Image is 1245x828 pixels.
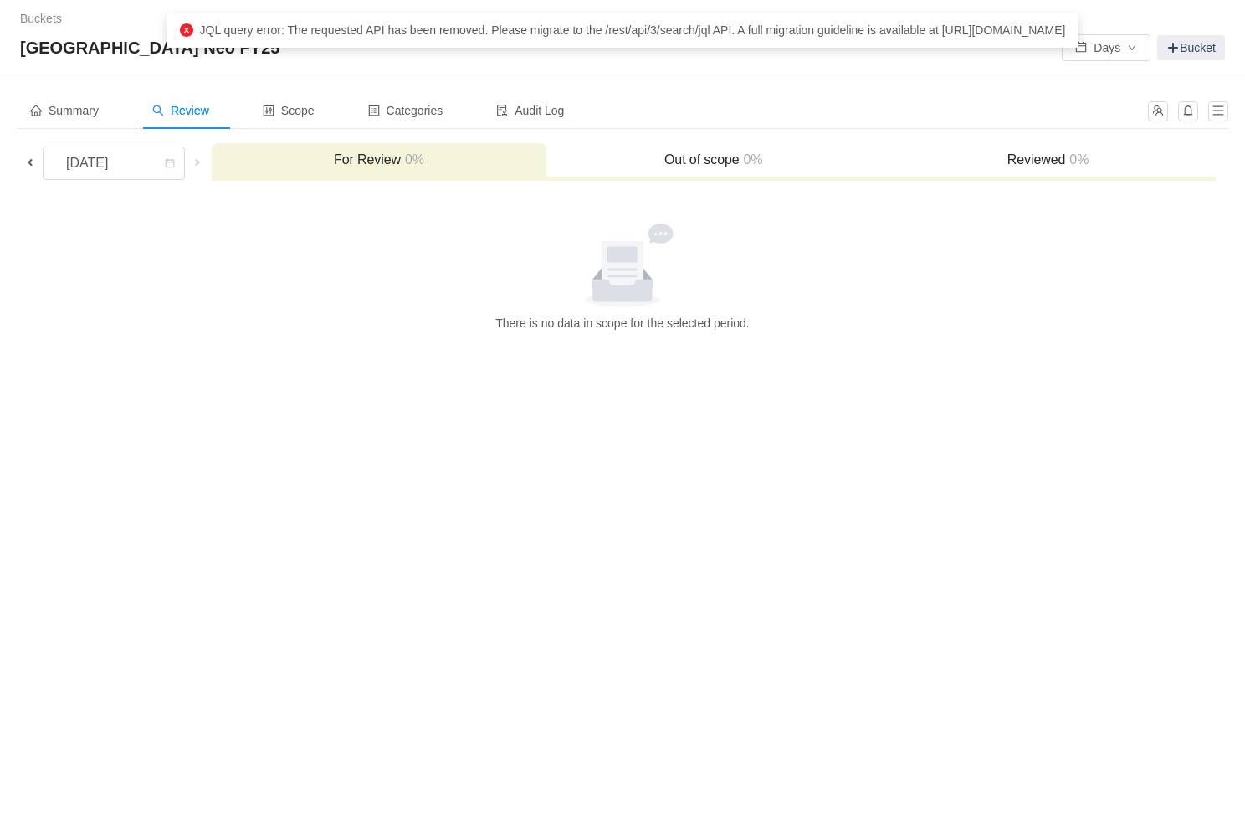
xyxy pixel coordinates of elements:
button: icon: menu [1208,101,1228,121]
span: Review [152,104,209,117]
a: Bucket [1157,35,1225,60]
span: [GEOGRAPHIC_DATA] Neo FY25 [20,34,289,61]
span: 0% [740,152,763,167]
i: icon: search [152,105,164,116]
span: Categories [368,104,443,117]
span: Audit Log [496,104,564,117]
h3: Reviewed [889,152,1207,168]
i: icon: home [30,105,42,116]
i: icon: audit [496,105,508,116]
span: JQL query error: The requested API has been removed. Please migrate to the /rest/api/3/search/jql... [200,23,1066,37]
i: icon: profile [368,105,380,116]
span: 0% [1065,152,1089,167]
h3: Out of scope [555,152,873,168]
button: icon: calendarDaysicon: down [1062,34,1150,61]
span: Scope [263,104,315,117]
span: Summary [30,104,99,117]
i: icon: close-circle [180,23,193,37]
span: 0% [401,152,424,167]
i: icon: calendar [165,158,175,170]
i: icon: control [263,105,274,116]
div: [DATE] [53,147,125,179]
h3: For Review [220,152,538,168]
a: Buckets [20,12,62,25]
span: There is no data in scope for the selected period. [495,316,750,330]
button: icon: team [1148,101,1168,121]
button: icon: bell [1178,101,1198,121]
